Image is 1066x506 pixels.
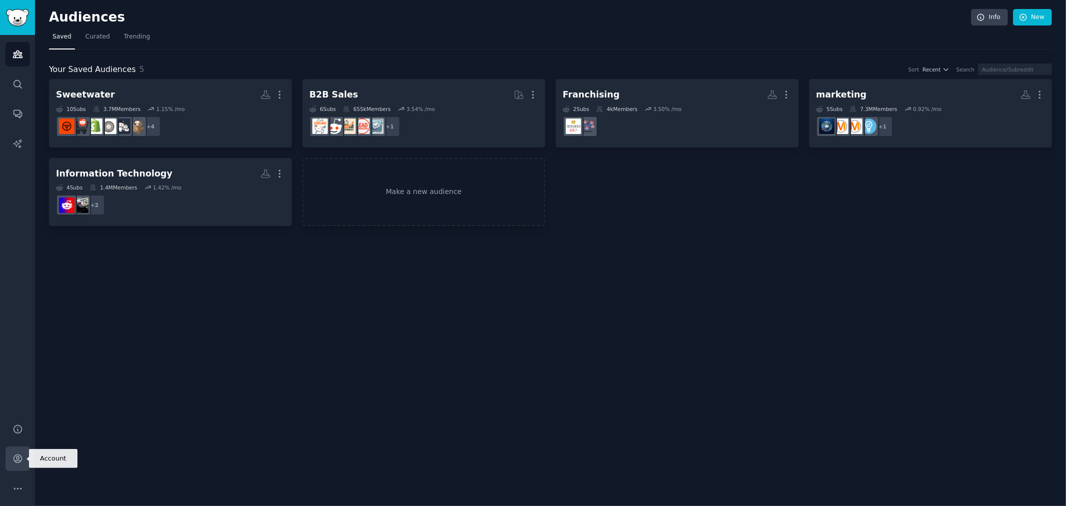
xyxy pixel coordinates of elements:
img: AskMarketing [833,118,849,134]
div: 10 Sub s [56,105,86,112]
div: + 1 [872,116,893,137]
div: + 4 [140,116,161,137]
div: 3.54 % /mo [406,105,435,112]
div: 4 Sub s [56,184,82,191]
div: marketing [816,88,867,101]
div: 2 Sub s [563,105,589,112]
input: Audience/Subreddit [978,63,1052,75]
div: 655k Members [343,105,391,112]
div: Sort [909,66,920,73]
img: LeadGeneration [354,118,370,134]
span: Saved [52,32,71,41]
div: 4k Members [596,105,637,112]
a: Trending [120,29,153,49]
a: Curated [82,29,113,49]
div: Sweetwater [56,88,115,101]
a: Info [971,9,1008,26]
img: dropship [129,118,144,134]
img: cybersecurity [59,197,74,213]
a: marketing5Subs7.3MMembers0.92% /mo+1EntrepreneurmarketingAskMarketingdigital_marketing [809,79,1052,147]
div: 1.42 % /mo [153,184,181,191]
div: 3.50 % /mo [653,105,682,112]
img: Entrepreneur [861,118,877,134]
div: 1.15 % /mo [156,105,185,112]
div: Information Technology [56,167,172,180]
img: logistics [59,118,74,134]
span: Trending [124,32,150,41]
img: b2b_sales [312,118,328,134]
button: Recent [923,66,950,73]
div: 3.7M Members [93,105,140,112]
div: Search [957,66,975,73]
a: Sweetwater10Subs3.7MMembers1.15% /mo+4dropshipFulfillmentByAmazonShopifyeCommerceshopifyecommerce... [49,79,292,147]
img: marketing [847,118,863,134]
img: digital_marketing [819,118,835,134]
img: ShopifyeCommerce [101,118,116,134]
span: 5 [139,64,144,74]
img: sales [326,118,342,134]
a: Make a new audience [302,158,545,226]
div: 5 Sub s [816,105,843,112]
span: Curated [85,32,110,41]
a: Franchising2Subs4kMembers3.50% /moFranchisesFranchiseTips [556,79,799,147]
div: B2B Sales [309,88,358,101]
img: coldemail [368,118,384,134]
img: FranchiseTips [566,118,581,134]
div: 0.92 % /mo [913,105,942,112]
div: + 2 [84,194,105,215]
img: Franchises [580,118,595,134]
img: salestechniques [340,118,356,134]
div: + 1 [379,116,400,137]
a: New [1013,9,1052,26]
div: 6 Sub s [309,105,336,112]
img: ecommerce [73,118,88,134]
div: Franchising [563,88,620,101]
img: GummySearch logo [6,9,29,26]
a: Saved [49,29,75,49]
h2: Audiences [49,9,971,25]
a: Information Technology4Subs1.4MMembers1.42% /mo+2cybersecurity_newscybersecurity [49,158,292,226]
img: FulfillmentByAmazon [115,118,130,134]
img: shopify [87,118,102,134]
a: B2B Sales6Subs655kMembers3.54% /mo+1coldemailLeadGenerationsalestechniquessalesb2b_sales [302,79,545,147]
img: cybersecurity_news [73,197,88,213]
span: Recent [923,66,941,73]
span: Your Saved Audiences [49,63,136,76]
div: 1.4M Members [89,184,137,191]
div: 7.3M Members [850,105,897,112]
